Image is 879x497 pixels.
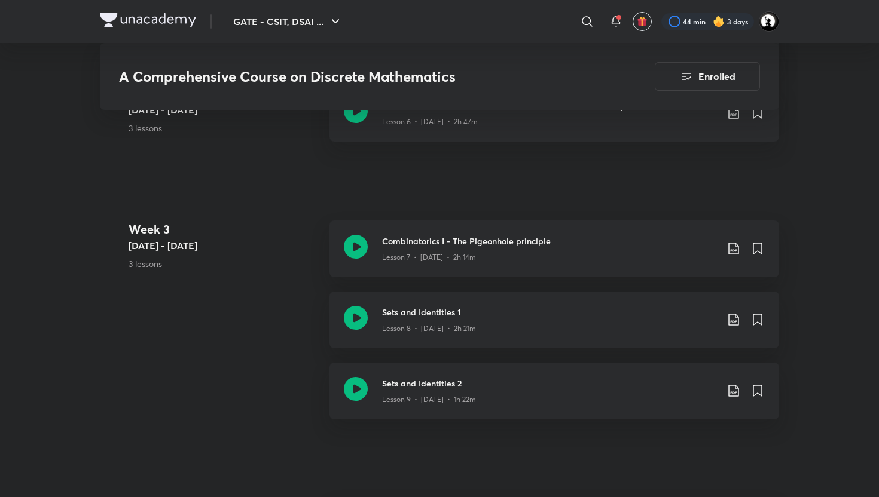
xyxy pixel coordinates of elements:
[329,292,779,363] a: Sets and Identities 1Lesson 8 • [DATE] • 2h 21m
[382,394,476,405] p: Lesson 9 • [DATE] • 1h 22m
[633,12,652,31] button: avatar
[759,11,779,32] img: AMAN SHARMA
[382,252,476,263] p: Lesson 7 • [DATE] • 2h 14m
[637,16,648,27] img: avatar
[329,363,779,434] a: Sets and Identities 2Lesson 9 • [DATE] • 1h 22m
[129,257,320,270] p: 3 lessons
[329,220,779,292] a: Combinatorics I - The Pigeonhole principleLesson 7 • [DATE] • 2h 14m
[129,220,320,238] h4: Week 3
[655,62,760,91] button: Enrolled
[382,116,478,127] p: Lesson 6 • [DATE] • 2h 47m
[100,13,196,30] a: Company Logo
[382,306,717,318] h3: Sets and Identities 1
[382,235,717,247] h3: Combinatorics I - The Pigeonhole principle
[329,85,779,156] a: Combinatorics I - Permutations and combinations without repetitions 3Lesson 6 • [DATE] • 2h 47m
[226,10,350,33] button: GATE - CSIT, DSAI ...
[713,16,725,27] img: streak
[382,323,476,334] p: Lesson 8 • [DATE] • 2h 21m
[129,122,320,134] p: 3 lessons
[382,377,717,389] h3: Sets and Identities 2
[100,13,196,27] img: Company Logo
[129,238,320,253] h5: [DATE] - [DATE]
[119,68,587,85] h3: A Comprehensive Course on Discrete Mathematics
